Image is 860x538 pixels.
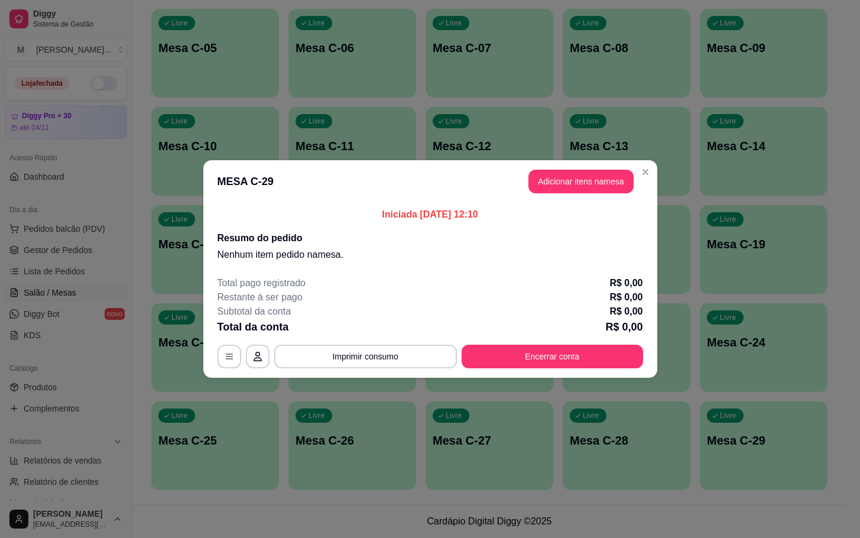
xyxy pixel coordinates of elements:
[528,170,634,193] button: Adicionar itens namesa
[218,290,303,304] p: Restante à ser pago
[218,208,643,222] p: Iniciada [DATE] 12:10
[609,290,642,304] p: R$ 0,00
[609,304,642,319] p: R$ 0,00
[218,231,643,245] h2: Resumo do pedido
[218,304,291,319] p: Subtotal da conta
[218,319,289,335] p: Total da conta
[462,345,643,368] button: Encerrar conta
[274,345,457,368] button: Imprimir consumo
[605,319,642,335] p: R$ 0,00
[218,248,643,262] p: Nenhum item pedido na mesa .
[636,163,655,182] button: Close
[609,276,642,290] p: R$ 0,00
[203,160,657,203] header: MESA C-29
[218,276,306,290] p: Total pago registrado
